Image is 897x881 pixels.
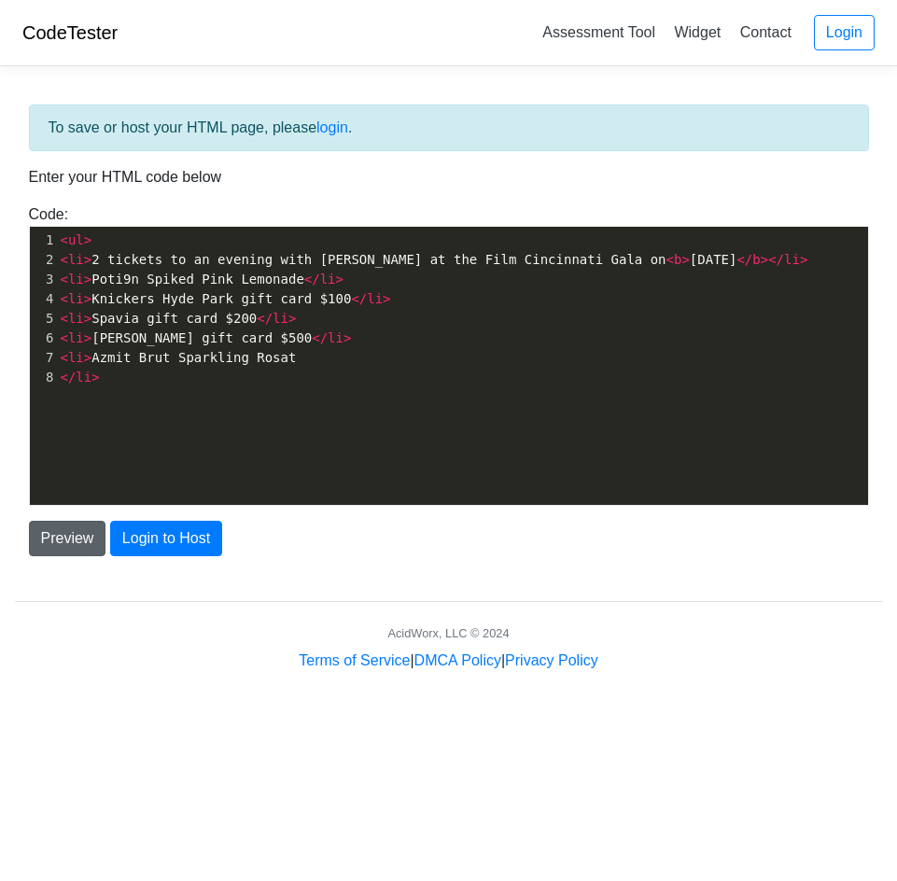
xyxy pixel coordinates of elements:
[61,272,344,287] span: Poti9n Spiked Pink Lemonade
[61,272,68,287] span: <
[84,311,91,326] span: >
[30,309,57,329] div: 5
[29,105,869,151] div: To save or host your HTML page, please .
[68,291,84,306] span: li
[666,252,674,267] span: <
[30,231,57,250] div: 1
[29,521,106,556] button: Preview
[61,252,808,267] span: 2 tickets to an evening with [PERSON_NAME] at the Film Cincinnati Gala on [DATE]
[68,311,84,326] span: li
[91,370,99,385] span: >
[110,521,222,556] button: Login to Host
[761,252,784,267] span: ></
[22,22,118,43] a: CodeTester
[68,350,84,365] span: li
[84,232,91,247] span: >
[304,272,320,287] span: </
[68,272,84,287] span: li
[299,650,597,672] div: | |
[320,272,336,287] span: li
[784,252,800,267] span: li
[736,252,752,267] span: </
[387,624,509,642] div: AcidWorx, LLC © 2024
[257,311,273,326] span: </
[336,272,343,287] span: >
[30,270,57,289] div: 3
[84,330,91,345] span: >
[84,252,91,267] span: >
[351,291,367,306] span: </
[61,311,68,326] span: <
[84,350,91,365] span: >
[505,652,598,668] a: Privacy Policy
[61,330,68,345] span: <
[61,252,68,267] span: <
[61,370,77,385] span: </
[84,272,91,287] span: >
[414,652,501,668] a: DMCA Policy
[61,291,391,306] span: Knickers Hyde Park gift card $100
[299,652,410,668] a: Terms of Service
[535,17,663,48] a: Assessment Tool
[61,232,68,247] span: <
[752,252,760,267] span: b
[814,15,875,50] a: Login
[68,330,84,345] span: li
[312,330,328,345] span: </
[30,329,57,348] div: 6
[68,232,84,247] span: ul
[800,252,807,267] span: >
[316,119,348,135] a: login
[367,291,383,306] span: li
[76,370,91,385] span: li
[30,348,57,368] div: 7
[61,291,68,306] span: <
[681,252,689,267] span: >
[30,368,57,387] div: 8
[666,17,728,48] a: Widget
[328,330,343,345] span: li
[30,250,57,270] div: 2
[61,350,68,365] span: <
[383,291,390,306] span: >
[84,291,91,306] span: >
[30,289,57,309] div: 4
[61,311,297,326] span: Spavia gift card $200
[61,350,297,365] span: Azmit Brut Sparkling Rosat
[674,252,681,267] span: b
[733,17,799,48] a: Contact
[29,166,869,189] p: Enter your HTML code below
[343,330,351,345] span: >
[288,311,296,326] span: >
[273,311,288,326] span: li
[15,203,883,506] div: Code:
[68,252,84,267] span: li
[61,330,352,345] span: [PERSON_NAME] gift card $500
